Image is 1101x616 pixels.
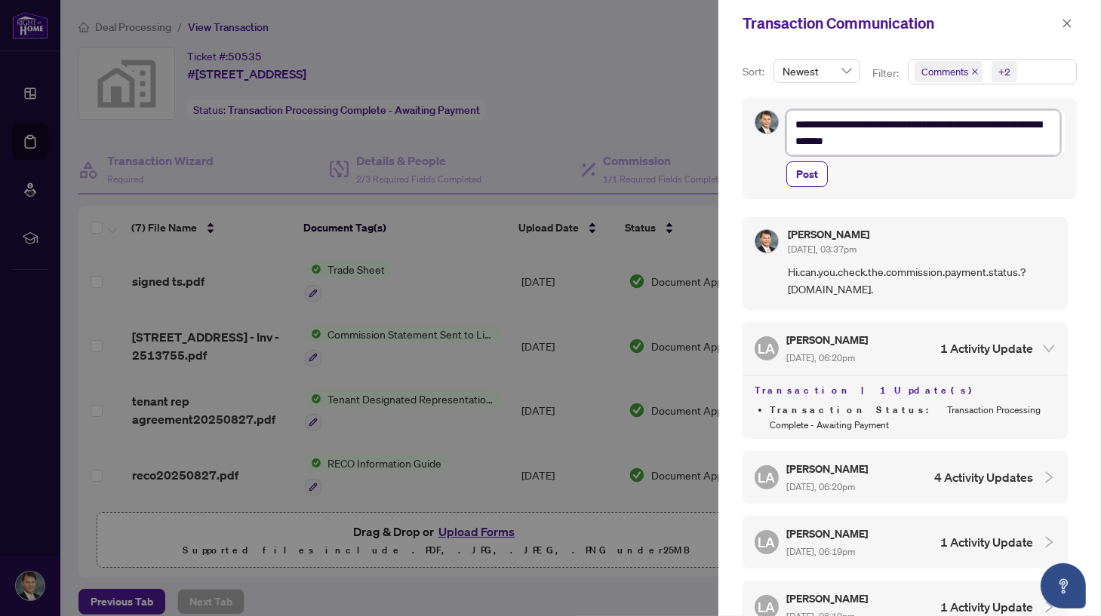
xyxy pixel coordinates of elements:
div: LA[PERSON_NAME] [DATE], 06:20pm1 Activity Update [743,322,1068,375]
h4: Transaction | 1 Update(s) [755,382,1056,400]
span: [DATE], 03:37pm [788,244,857,255]
img: Profile Icon [755,111,778,133]
h5: [PERSON_NAME] [786,590,870,607]
span: LA [758,467,776,488]
h5: [PERSON_NAME] [788,229,869,240]
h5: [PERSON_NAME] [786,460,870,477]
h5: [PERSON_NAME] [786,525,870,542]
span: Comments [915,61,983,82]
p: Sort: [743,63,767,80]
h4: 1 Activity Update [940,598,1033,616]
span: collapsed [1042,600,1056,614]
span: close [1062,18,1072,29]
img: Profile Icon [755,230,778,253]
h4: 4 Activity Updates [934,468,1033,486]
span: [DATE], 06:19pm [786,546,855,557]
li: Transaction Processing Complete - Awaiting Payment [770,403,1056,433]
p: Filter: [872,65,901,81]
span: Transaction Status : [770,403,947,416]
span: close [971,68,979,75]
span: Newest [783,60,851,82]
span: collapsed [1042,535,1056,549]
button: Open asap [1041,563,1086,608]
span: [DATE], 06:20pm [786,481,855,492]
span: collapsed [1042,470,1056,484]
span: LA [758,338,776,359]
div: LA[PERSON_NAME] [DATE], 06:20pm4 Activity Updates [743,451,1068,504]
span: Comments [921,64,968,79]
span: LA [758,532,776,553]
div: Transaction Communication [743,12,1057,35]
div: LA[PERSON_NAME] [DATE], 06:19pm1 Activity Update [743,516,1068,568]
span: Hi.can.you.check.the.commission.payment.status.?[DOMAIN_NAME]. [788,263,1056,299]
h4: 1 Activity Update [940,533,1033,551]
span: Post [796,162,818,186]
div: +2 [998,64,1010,79]
h4: 1 Activity Update [940,339,1033,357]
button: Post [786,161,828,187]
h5: [PERSON_NAME] [786,331,870,348]
span: [DATE], 06:20pm [786,352,855,363]
span: expanded [1042,342,1056,355]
